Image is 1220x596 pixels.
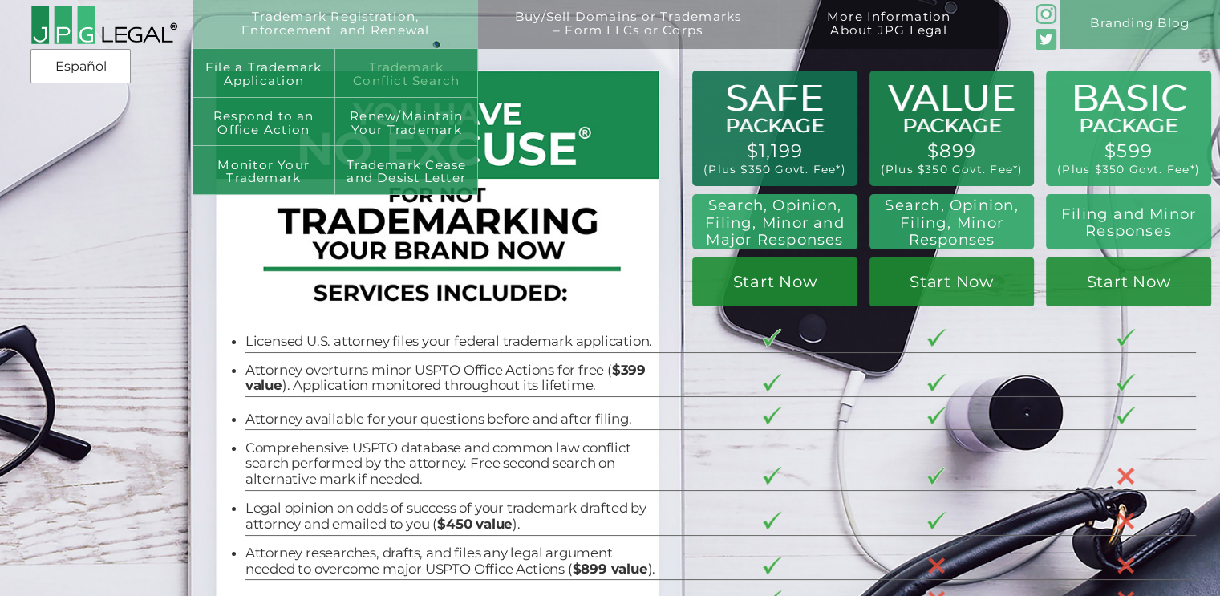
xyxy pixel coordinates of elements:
img: checkmark-border-3.png [1117,374,1135,391]
img: checkmark-border-3.png [927,374,946,391]
h2: Search, Opinion, Filing, Minor and Major Responses [699,197,849,248]
a: Buy/Sell Domains or Trademarks– Form LLCs or Corps [478,10,778,59]
li: Attorney researches, drafts, and files any legal argument needed to overcome major USPTO Office A... [245,545,657,578]
a: Start Now [869,257,1034,306]
b: $399 value [245,362,646,394]
a: Monitor Your Trademark [193,146,335,195]
img: X-30-3.png [1117,557,1135,575]
h2: Search, Opinion, Filing, Minor Responses [879,197,1024,248]
img: checkmark-border-3.png [927,512,946,529]
img: checkmark-border-3.png [763,512,781,529]
img: glyph-logo_May2016-green3-90.png [1036,4,1056,24]
img: checkmark-border-3.png [763,329,781,347]
a: Trademark Conflict Search [335,49,478,98]
a: More InformationAbout JPG Legal [790,10,987,59]
li: Legal opinion on odds of success of your trademark drafted by attorney and emailed to you ( ). [245,501,657,533]
img: Twitter_Social_Icon_Rounded_Square_Color-mid-green3-90.png [1036,29,1056,49]
img: X-30-3.png [1117,467,1135,485]
img: 2016-logo-black-letters-3-r.png [30,5,177,45]
img: checkmark-border-3.png [1117,407,1135,424]
img: checkmark-border-3.png [763,557,781,574]
a: Start Now [692,257,857,306]
img: X-30-3.png [927,557,946,575]
img: checkmark-border-3.png [763,467,781,485]
b: $450 value [437,516,513,532]
a: Trademark Registration,Enforcement, and Renewal [205,10,466,59]
li: Comprehensive USPTO database and common law conflict search performed by the attorney. Free secon... [245,440,657,488]
h2: Filing and Minor Responses [1056,205,1201,240]
img: checkmark-border-3.png [927,467,946,485]
img: checkmark-border-3.png [763,407,781,424]
img: checkmark-border-3.png [763,374,781,391]
a: Respond to an Office Action [193,98,335,147]
li: Licensed U.S. attorney files your federal trademark application. [245,334,657,350]
li: Attorney available for your questions before and after filing. [245,412,657,428]
a: Start Now [1046,257,1210,306]
li: Attorney overturns minor USPTO Office Actions for free ( ). Application monitored throughout its ... [245,363,657,395]
img: checkmark-border-3.png [927,407,946,424]
a: Renew/Maintain Your Trademark [335,98,478,147]
img: checkmark-border-3.png [927,329,946,347]
img: checkmark-border-3.png [1117,329,1135,347]
b: $899 value [572,561,647,577]
img: X-30-3.png [1117,512,1135,530]
a: Trademark Cease and Desist Letter [335,146,478,195]
a: File a Trademark Application [193,49,335,98]
a: Español [35,52,126,81]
